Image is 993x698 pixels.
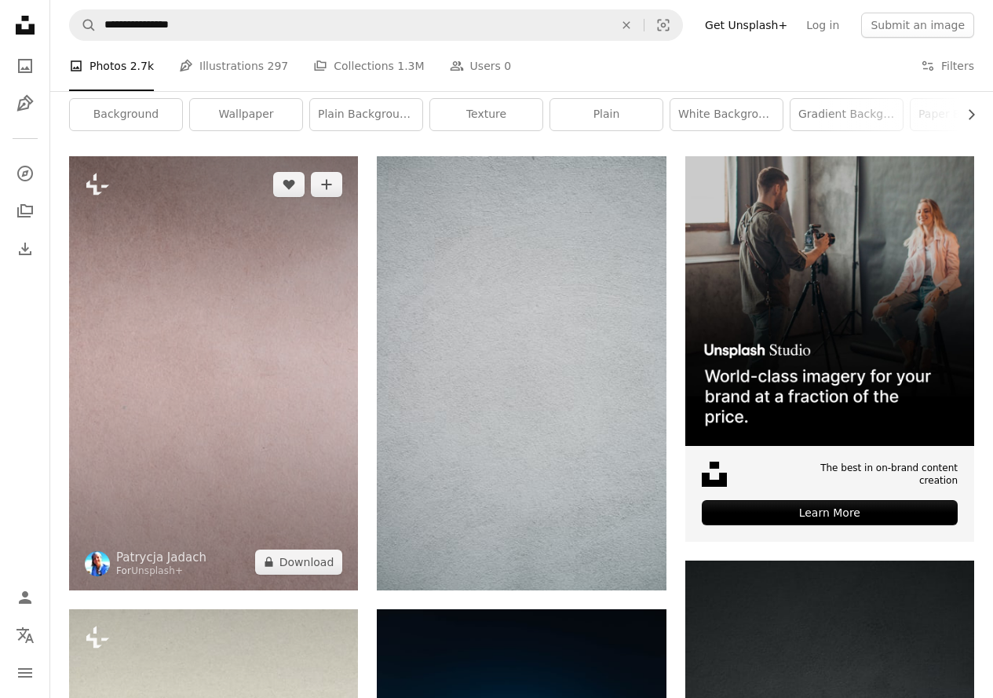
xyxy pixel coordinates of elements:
[9,196,41,227] a: Collections
[310,99,422,130] a: plain backgrounds
[504,57,511,75] span: 0
[377,156,666,590] img: gray concrete painted wall
[9,582,41,613] a: Log in / Sign up
[70,10,97,40] button: Search Unsplash
[131,565,183,576] a: Unsplash+
[311,172,342,197] button: Add to Collection
[695,13,797,38] a: Get Unsplash+
[450,41,512,91] a: Users 0
[957,99,974,130] button: scroll list to the right
[179,41,288,91] a: Illustrations 297
[69,366,358,380] a: A close up of a pink paper textured background
[9,50,41,82] a: Photos
[644,10,682,40] button: Visual search
[702,462,727,487] img: file-1631678316303-ed18b8b5cb9cimage
[9,158,41,189] a: Explore
[9,657,41,689] button: Menu
[609,10,644,40] button: Clear
[70,99,182,130] a: background
[190,99,302,130] a: wallpaper
[255,550,343,575] button: Download
[685,156,974,445] img: file-1715651741414-859baba4300dimage
[116,550,206,565] a: Patrycja Jadach
[702,500,958,525] div: Learn More
[313,41,424,91] a: Collections 1.3M
[815,462,958,488] span: The best in on-brand content creation
[550,99,663,130] a: plain
[69,9,683,41] form: Find visuals sitewide
[790,99,903,130] a: gradient background
[861,13,974,38] button: Submit an image
[9,619,41,651] button: Language
[9,88,41,119] a: Illustrations
[116,565,206,578] div: For
[85,551,110,576] img: Go to Patrycja Jadach's profile
[797,13,849,38] a: Log in
[670,99,783,130] a: white background
[377,366,666,380] a: gray concrete painted wall
[69,156,358,590] img: A close up of a pink paper textured background
[9,233,41,265] a: Download History
[9,9,41,44] a: Home — Unsplash
[685,156,974,542] a: The best in on-brand content creationLearn More
[430,99,542,130] a: texture
[273,172,305,197] button: Like
[268,57,289,75] span: 297
[397,57,424,75] span: 1.3M
[921,41,974,91] button: Filters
